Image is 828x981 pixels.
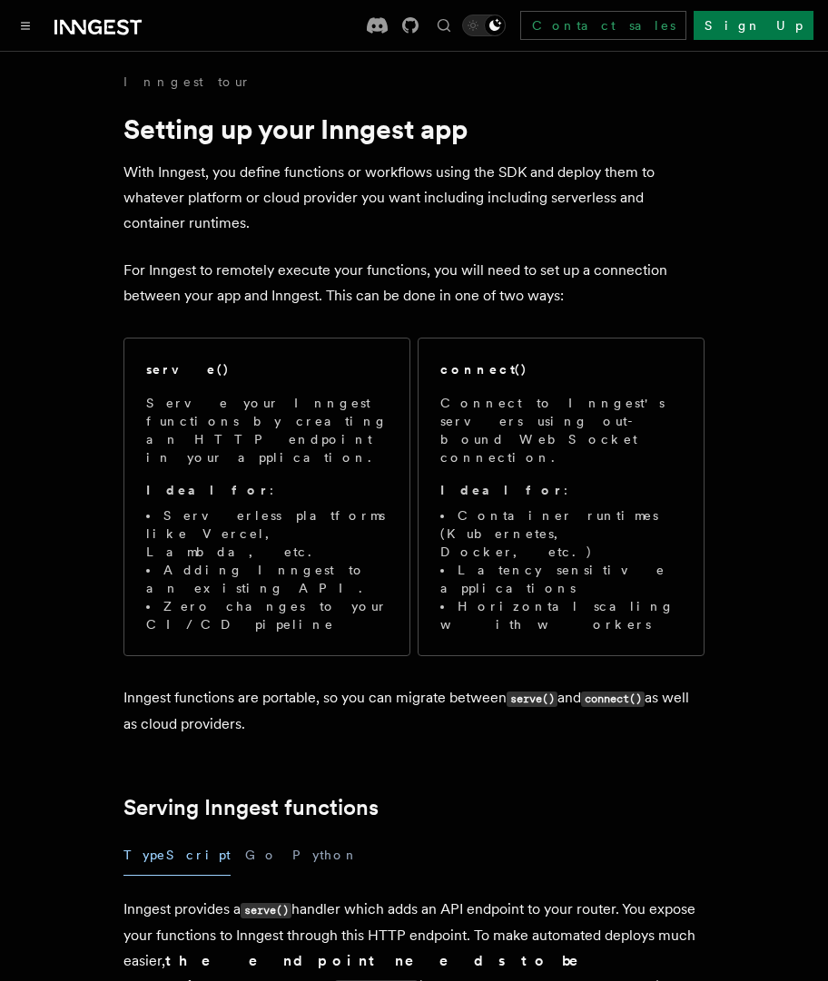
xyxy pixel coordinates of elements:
p: With Inngest, you define functions or workflows using the SDK and deploy them to whatever platfor... [123,160,705,236]
a: Sign Up [694,11,813,40]
li: Container runtimes (Kubernetes, Docker, etc.) [440,506,682,561]
p: Inngest functions are portable, so you can migrate between and as well as cloud providers. [123,685,705,737]
strong: Ideal for [146,483,270,497]
a: Inngest tour [123,73,251,91]
p: Serve your Inngest functions by creating an HTTP endpoint in your application. [146,394,388,466]
a: connect()Connect to Inngest's servers using out-bound WebSocket connection.Ideal for:Container ru... [418,338,705,656]
code: connect() [581,692,645,707]
p: Connect to Inngest's servers using out-bound WebSocket connection. [440,394,682,466]
p: For Inngest to remotely execute your functions, you will need to set up a connection between your... [123,258,705,309]
li: Latency sensitive applications [440,561,682,597]
code: serve() [507,692,557,707]
li: Horizontal scaling with workers [440,597,682,633]
button: Find something... [433,15,455,36]
p: : [146,481,388,499]
h2: serve() [146,360,230,378]
button: TypeScript [123,835,231,876]
button: Toggle dark mode [462,15,506,36]
button: Go [245,835,278,876]
li: Zero changes to your CI/CD pipeline [146,597,388,633]
button: Toggle navigation [15,15,36,36]
a: serve()Serve your Inngest functions by creating an HTTP endpoint in your application.Ideal for:Se... [123,338,410,656]
li: Serverless platforms like Vercel, Lambda, etc. [146,506,388,561]
h2: connect() [440,360,527,378]
code: serve() [241,903,291,918]
strong: Ideal for [440,483,564,497]
li: Adding Inngest to an existing API. [146,561,388,597]
a: Serving Inngest functions [123,795,379,820]
h1: Setting up your Inngest app [123,113,705,145]
button: Python [292,835,359,876]
a: Contact sales [520,11,686,40]
p: : [440,481,682,499]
